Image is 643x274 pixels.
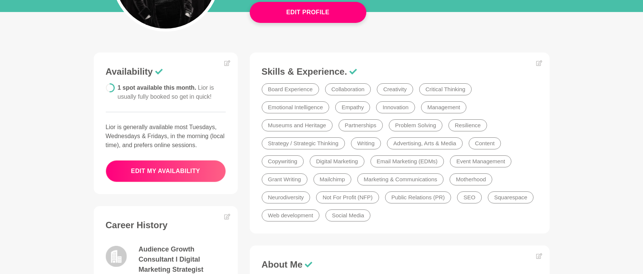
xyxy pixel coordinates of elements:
[106,246,127,267] img: logo
[118,84,214,100] span: 1 spot available this month.
[106,66,226,77] h3: Availability
[262,259,538,270] h3: About Me
[106,123,226,150] p: Lior is generally available most Tuesdays, Wednesdays & Fridays, in the morning (local time), and...
[262,66,538,77] h3: Skills & Experience.
[106,220,226,231] h3: Career History
[250,2,366,23] button: Edit Profile
[106,160,226,182] button: edit my availability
